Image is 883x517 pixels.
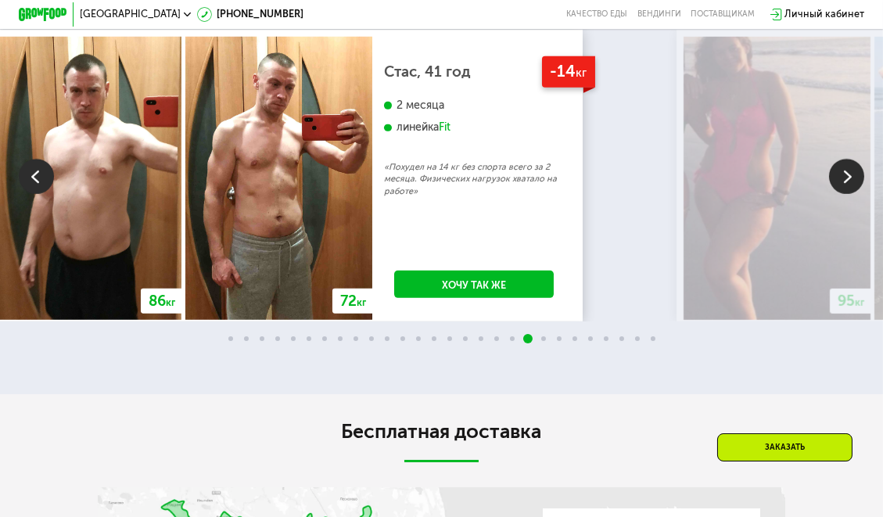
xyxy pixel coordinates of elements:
[855,296,864,308] span: кг
[394,271,554,298] a: Хочу так же
[197,7,303,22] a: [PHONE_NUMBER]
[357,296,366,308] span: кг
[576,66,587,80] span: кг
[637,9,681,20] a: Вендинги
[542,56,596,88] div: -14
[829,159,864,194] img: Slide right
[784,7,864,22] div: Личный кабинет
[384,120,564,135] div: линейка
[332,289,374,314] div: 72
[384,161,564,198] p: «Похудел на 14 кг без спорта всего за 2 месяца. Физических нагрузок хватало на работе»
[166,296,175,308] span: кг
[691,9,755,20] div: поставщикам
[830,289,872,314] div: 95
[19,159,54,194] img: Slide left
[384,99,564,113] div: 2 месяца
[384,66,564,78] div: Стас, 41 год
[566,9,627,20] a: Качество еды
[80,9,181,20] span: [GEOGRAPHIC_DATA]
[141,289,183,314] div: 86
[98,419,784,443] h2: Бесплатная доставка
[439,120,450,135] div: Fit
[717,433,852,461] div: Заказать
